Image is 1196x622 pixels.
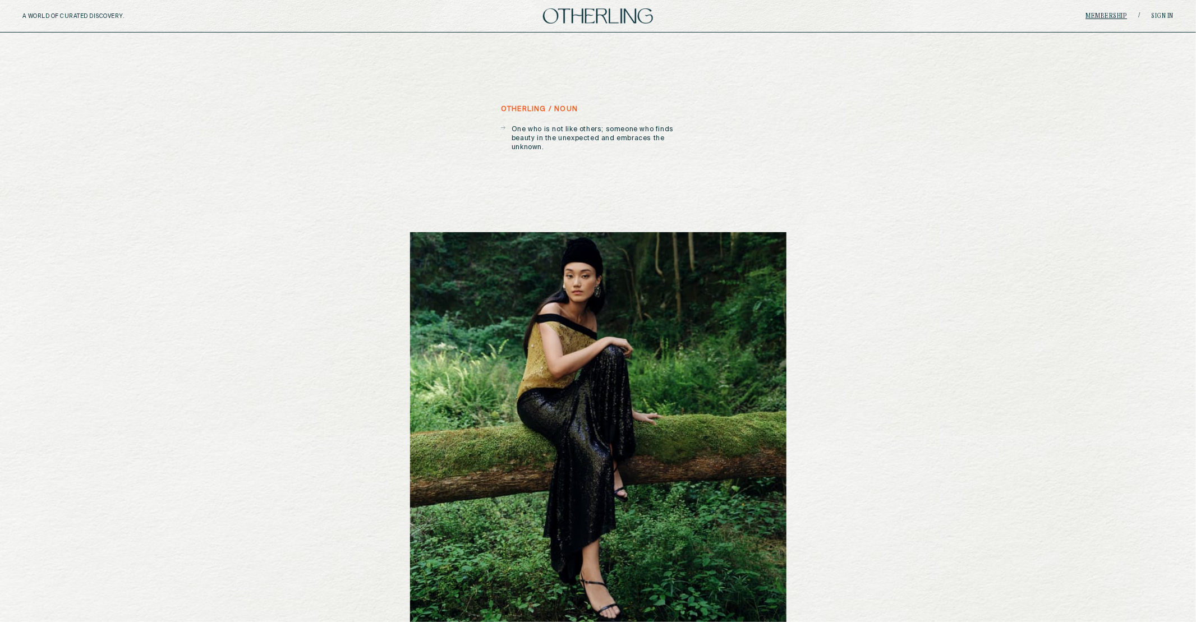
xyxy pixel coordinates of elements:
[543,8,653,24] img: logo
[512,125,695,152] p: One who is not like others; someone who finds beauty in the unexpected and embraces the unknown.
[22,13,173,20] h5: A WORLD OF CURATED DISCOVERY.
[1152,13,1174,20] a: Sign in
[1086,13,1128,20] a: Membership
[501,105,578,113] h5: otherling / noun
[1139,12,1140,20] span: /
